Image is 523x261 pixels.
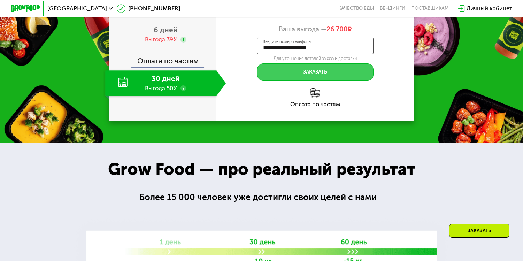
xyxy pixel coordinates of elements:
[449,224,509,238] div: Заказать
[326,25,348,33] span: 26 700
[216,25,414,33] div: Ваша выгода —
[117,4,180,13] a: [PHONE_NUMBER]
[411,6,449,11] div: поставщикам
[326,25,352,33] span: ₽
[380,6,405,11] a: Вендинги
[310,88,320,98] img: l6xcnZfty9opOoJh.png
[216,101,414,107] div: Оплата по частям
[257,56,374,61] div: Для уточнения деталей заказа и доставки
[47,6,107,11] span: [GEOGRAPHIC_DATA]
[139,191,384,204] div: Более 15 000 человек уже достигли своих целей с нами
[110,50,216,67] div: Оплата по частям
[154,25,178,34] span: 6 дней
[97,157,426,182] div: Grow Food — про реальный результат
[467,4,512,13] div: Личный кабинет
[257,63,374,81] button: Заказать
[145,36,178,44] div: Выгода 39%
[263,40,311,44] label: Введите номер телефона
[338,6,374,11] a: Качество еды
